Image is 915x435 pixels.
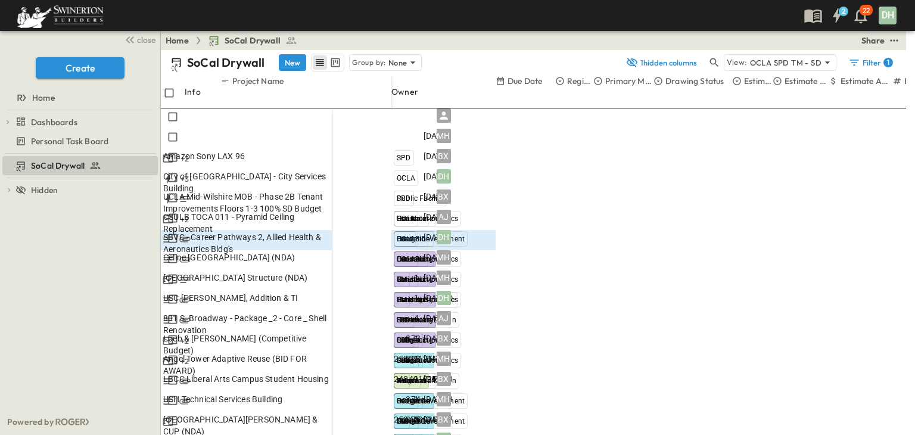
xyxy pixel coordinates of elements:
[567,75,593,87] p: Region
[841,75,892,87] p: Estimate Amount
[437,291,451,305] div: DH
[842,7,845,16] h6: 2
[414,373,419,385] span: 1
[508,75,542,87] p: Due Date
[163,373,329,385] span: LBCC Liberal Arts Campus Student Housing
[437,392,451,406] div: MH
[352,57,386,69] p: Group by:
[31,184,58,196] span: Hidden
[163,191,329,215] span: UCLA Mid-Wilshire MOB - Phase 2B Tenant Improvements Floors 1-3 100% SD Budget
[863,6,870,15] p: 22
[437,129,451,143] div: MH
[437,210,451,224] div: AJ
[887,58,889,67] h6: 1
[163,251,295,263] span: Celine [GEOGRAPHIC_DATA] (NDA)
[36,57,125,79] button: Create
[163,353,329,377] span: Angel Tower Adaptive Reuse (BID FOR AWARD)
[185,75,220,108] div: Info
[313,55,327,70] button: row view
[437,331,451,346] div: BX
[437,169,451,184] div: DH
[2,156,158,175] div: test
[163,292,298,304] span: USC [PERSON_NAME], Addition & TI
[879,7,897,24] div: DH
[163,333,329,356] span: Loeb & [PERSON_NAME] (Competitive Budget)
[414,292,419,304] span: 1
[414,393,419,405] span: 1
[414,414,419,425] span: 5
[727,56,748,69] p: View:
[665,75,724,87] p: Drawing Status
[887,33,901,48] button: test
[619,54,705,71] button: 1hidden columns
[388,57,407,69] p: None
[163,170,329,194] span: City of [GEOGRAPHIC_DATA] - City Services Building
[437,250,451,265] div: MH
[137,34,155,46] span: close
[163,312,329,336] span: 801 S. Broadway - Package _2 - Core _ Shell Renovation
[848,57,893,69] div: Filter
[785,75,829,87] p: Estimate Status
[391,75,496,108] div: Owner
[437,271,451,285] div: MH
[163,272,308,284] span: [GEOGRAPHIC_DATA] Structure (NDA)
[744,75,773,87] p: Estimate Type
[437,230,451,244] div: DH
[187,54,264,71] p: SoCal Drywall
[437,352,451,366] div: MH
[14,3,106,28] img: 6c363589ada0b36f064d841b69d3a419a338230e66bb0a533688fa5cc3e9e735.png
[163,231,329,255] span: SBVC - Career Pathways 2, Allied Health & Aeronautics Bldg's
[166,35,304,46] nav: breadcrumbs
[605,75,653,87] p: Primary Market
[437,189,451,204] div: BX
[311,54,344,72] div: table view
[232,75,284,87] p: Project Name
[437,372,451,386] div: BX
[31,116,77,128] span: Dashboards
[437,412,451,427] div: BX
[163,150,245,162] span: Amazon Sony LAX 96
[861,35,885,46] div: Share
[166,35,189,46] a: Home
[279,54,306,71] button: New
[750,57,821,69] p: OCLA SPD TM - SD
[225,35,281,46] span: SoCal Drywall
[31,160,85,172] span: SoCal Drywall
[437,149,451,163] div: BX
[163,211,329,235] span: CSULB TOCA 011 - Pyramid Ceiling Replacement
[31,135,108,147] span: Personal Task Board
[328,55,343,70] button: kanban view
[2,132,158,151] div: test
[437,311,451,325] div: AJ
[163,393,282,405] span: USH Technical Services Building
[32,92,55,104] span: Home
